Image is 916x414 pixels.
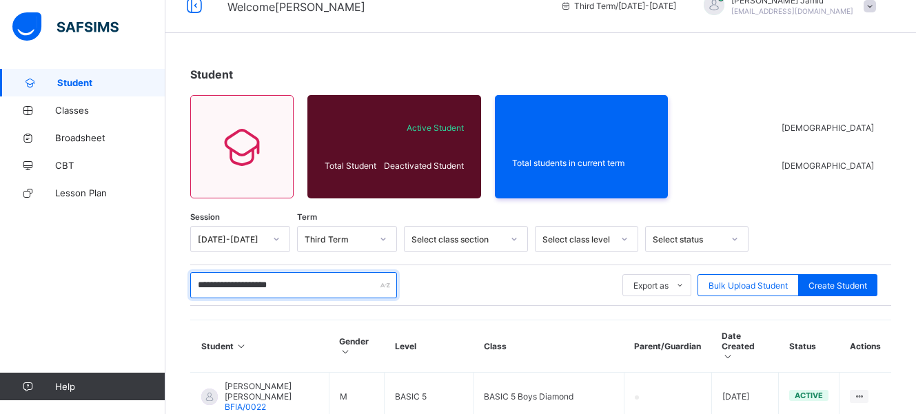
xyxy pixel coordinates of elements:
div: Total Student [321,157,380,174]
div: Third Term [305,234,372,245]
span: Lesson Plan [55,187,165,198]
span: Active Student [383,123,463,133]
span: Broadsheet [55,132,165,143]
span: [DEMOGRAPHIC_DATA] [782,123,874,133]
span: [DEMOGRAPHIC_DATA] [782,161,874,171]
span: Export as [633,280,669,291]
span: Session [190,212,220,222]
span: [EMAIL_ADDRESS][DOMAIN_NAME] [731,7,853,15]
span: Student [190,68,233,81]
span: CBT [55,160,165,171]
div: Select class section [411,234,502,245]
span: Help [55,381,165,392]
span: Total students in current term [512,158,651,168]
span: Classes [55,105,165,116]
th: Student [191,320,329,373]
div: Select status [653,234,723,245]
th: Date Created [711,320,779,373]
span: Deactivated Student [383,161,463,171]
span: Bulk Upload Student [709,280,788,291]
th: Level [385,320,474,373]
span: Term [297,212,317,222]
th: Class [474,320,624,373]
span: BFIA/0022 [225,402,266,412]
span: Create Student [808,280,867,291]
div: [DATE]-[DATE] [198,234,265,245]
th: Parent/Guardian [624,320,711,373]
span: session/term information [560,1,676,11]
i: Sort in Ascending Order [339,346,351,357]
th: Actions [839,320,891,373]
div: Select class level [542,234,613,245]
span: Student [57,77,165,88]
i: Sort in Ascending Order [236,341,247,351]
th: Gender [329,320,385,373]
img: safsims [12,12,119,41]
span: [PERSON_NAME] [PERSON_NAME] [225,381,318,402]
span: active [795,391,823,400]
i: Sort in Ascending Order [722,351,733,362]
th: Status [779,320,839,373]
